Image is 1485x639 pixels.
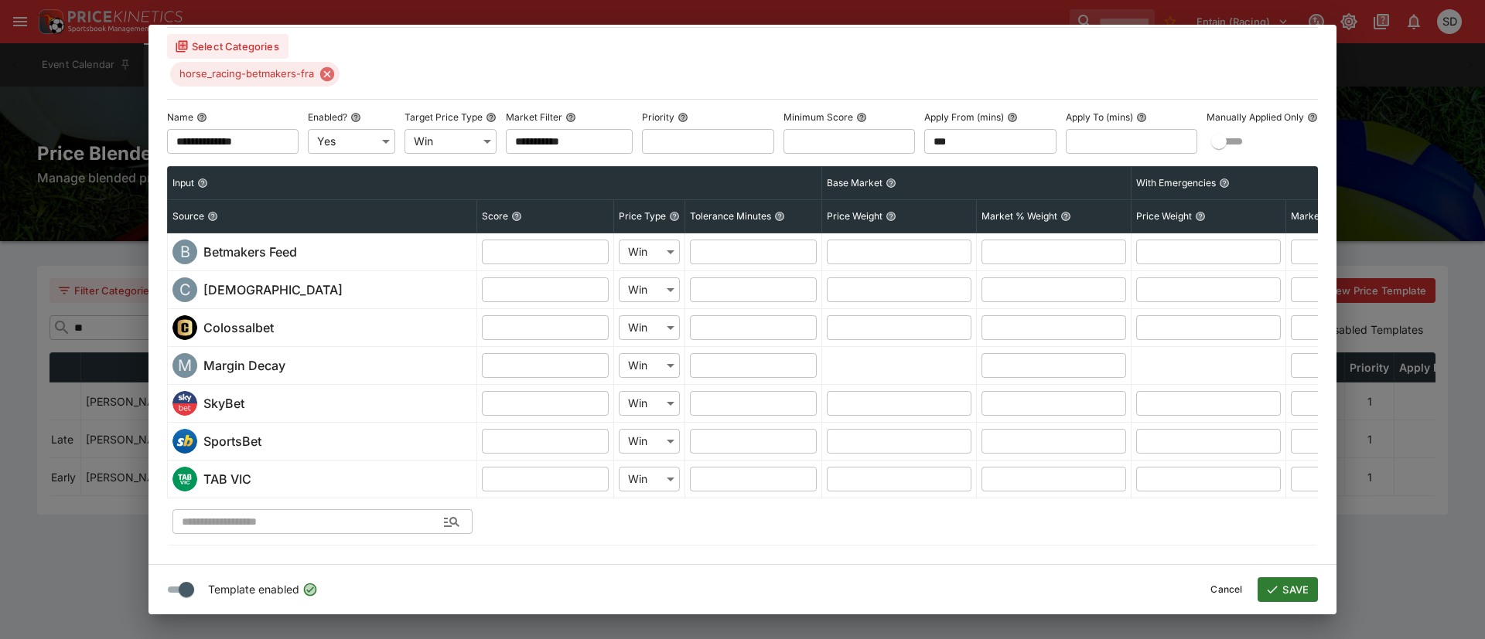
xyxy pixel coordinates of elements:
button: With Emergencies [1219,178,1230,189]
div: sportsbet [172,429,197,454]
div: Win [619,429,680,454]
button: Target Price Type [486,112,497,123]
button: Apply To (mins) [1136,112,1147,123]
h6: Margin Decay [203,356,285,375]
button: SAVE [1258,577,1318,602]
div: Win [619,353,680,378]
p: Price Type [619,209,666,223]
img: skybet.png [172,391,197,416]
h6: TAB VIC [203,470,251,488]
button: Minimum Score [856,112,867,123]
p: Market % Weight [981,209,1057,223]
button: Source [207,211,218,222]
p: Enabled? [308,110,347,124]
p: Input [172,176,194,189]
span: Template enabled [208,580,299,598]
div: Win [619,391,680,416]
button: Select Categories [167,34,288,59]
button: Manually Applied Only [1307,112,1318,123]
img: victab.png [172,467,197,491]
button: Market Filter [565,112,576,123]
div: Win [619,467,680,491]
div: horse_racing-betmakers-fra [170,62,340,87]
h6: SkyBet [203,394,244,413]
button: Tolerance Minutes [774,211,785,222]
img: sportsbet.png [172,429,197,454]
button: Price Type [669,211,680,222]
p: Name [167,110,193,124]
div: Win [405,129,497,154]
button: Cancel [1201,577,1251,602]
div: skybet [172,391,197,416]
h6: Betmakers Feed [203,243,297,261]
div: chrysos [172,277,197,302]
button: Base Market [886,178,896,189]
div: colossalbet [172,315,197,340]
p: Apply To (mins) [1066,110,1133,124]
p: Price Weight [827,209,882,223]
button: Open [438,508,466,535]
p: Target Price Type [405,110,483,124]
button: Apply From (mins) [1007,112,1018,123]
button: Priority [678,112,688,123]
button: Enabled? [350,112,361,123]
div: tab_vic_fixed [172,467,197,491]
p: Tolerance Minutes [690,209,771,223]
div: Win [619,315,680,340]
div: Win [619,277,680,302]
img: colossalbet.png [172,315,197,340]
h6: [DEMOGRAPHIC_DATA] [203,280,343,299]
p: Market % Weight [1291,209,1367,223]
div: betmakers_feed [172,240,197,264]
div: Yes [308,129,395,154]
p: Minimum Score [783,110,853,124]
p: Manually Applied Only [1207,110,1304,124]
div: margin_decay [172,353,197,378]
button: Market % Weight [1060,211,1071,222]
p: Price Weight [1136,209,1192,223]
p: Priority [642,110,674,124]
button: Name [196,112,207,123]
p: Market Filter [506,110,562,124]
button: Score [511,211,522,222]
p: With Emergencies [1136,176,1216,189]
span: horse_racing-betmakers-fra [170,66,323,82]
button: Price Weight [1195,211,1206,222]
h6: Colossalbet [203,318,274,337]
button: Price Weight [886,211,896,222]
p: Apply From (mins) [924,110,1004,124]
button: Input [197,178,208,189]
h6: SportsBet [203,432,261,450]
div: Win [619,240,680,264]
p: Source [172,209,204,223]
p: Base Market [827,176,882,189]
p: Score [482,209,508,223]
